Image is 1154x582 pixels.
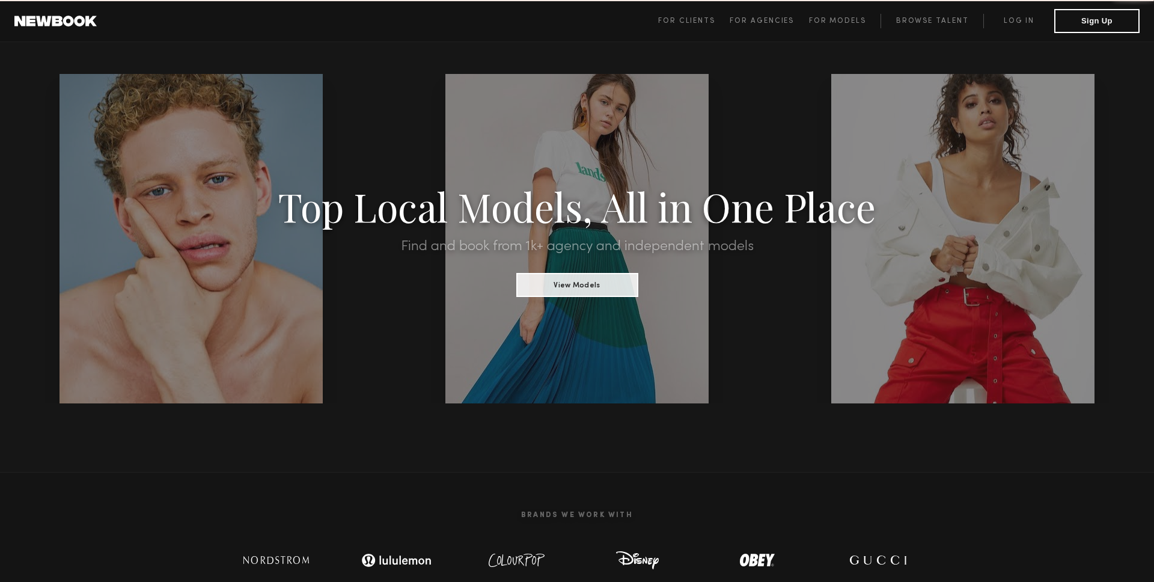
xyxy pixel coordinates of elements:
span: For Clients [658,17,715,25]
span: For Models [809,17,866,25]
span: For Agencies [730,17,794,25]
h2: Find and book from 1k+ agency and independent models [87,239,1067,254]
a: Log in [983,14,1054,28]
img: logo-disney.svg [598,548,676,572]
img: logo-gucci.svg [838,548,917,572]
h1: Top Local Models, All in One Place [87,188,1067,225]
button: Sign Up [1054,9,1140,33]
img: logo-obey.svg [718,548,796,572]
a: For Models [809,14,881,28]
a: View Models [516,277,638,290]
img: logo-nordstrom.svg [234,548,319,572]
a: Browse Talent [881,14,983,28]
h2: Brands We Work With [216,497,938,534]
a: For Agencies [730,14,808,28]
img: logo-lulu.svg [355,548,439,572]
button: View Models [516,273,638,297]
a: For Clients [658,14,730,28]
img: logo-colour-pop.svg [478,548,556,572]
